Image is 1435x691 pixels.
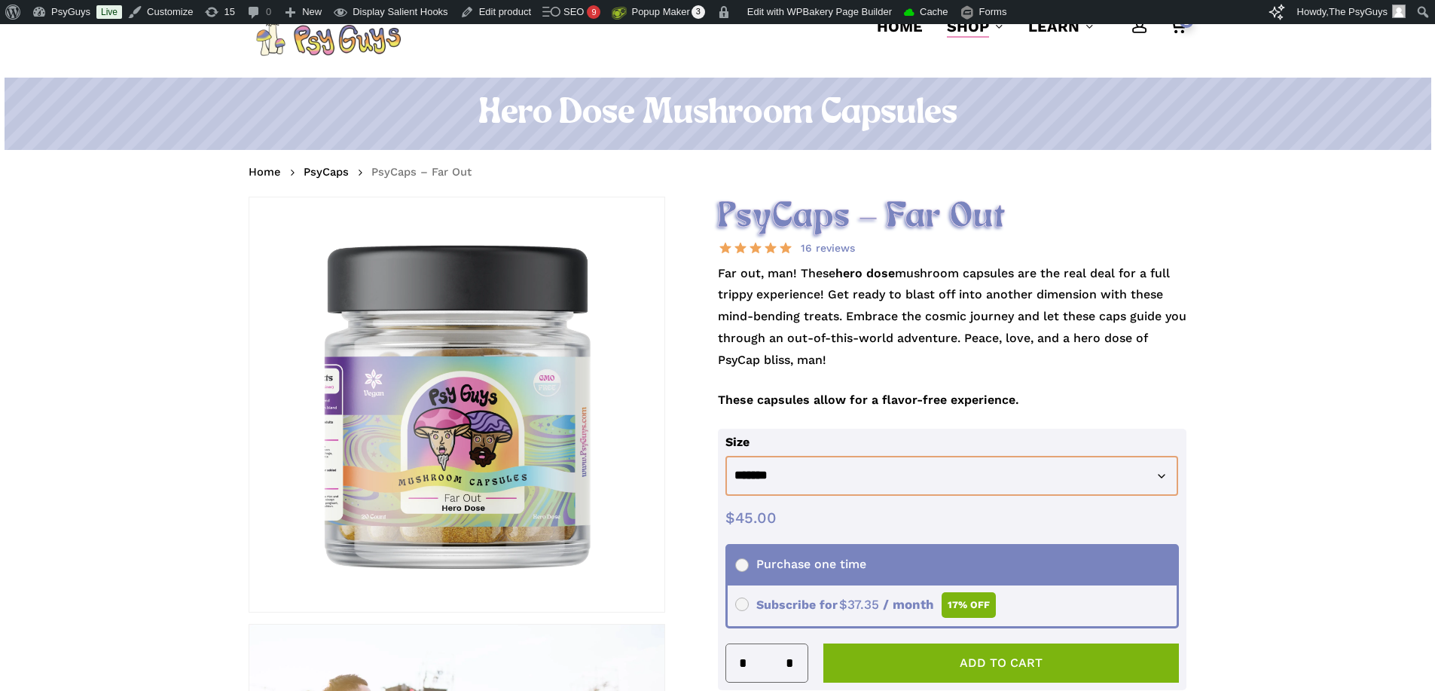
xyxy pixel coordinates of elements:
[877,17,923,35] span: Home
[877,16,923,37] a: Home
[718,197,1187,238] h2: PsyCaps – Far Out
[1180,15,1193,28] span: 2
[1392,5,1406,18] img: Avatar photo
[839,597,847,612] span: $
[692,5,705,19] span: 3
[587,5,600,19] div: 9
[947,16,1004,37] a: Shop
[249,164,281,179] a: Home
[835,266,895,280] strong: hero dose
[371,165,472,179] span: PsyCaps – Far Out
[249,93,1186,135] h1: Hero Dose Mushroom Capsules
[947,17,989,35] span: Shop
[823,644,1180,683] button: Add to cart
[1028,17,1079,35] span: Learn
[304,164,349,179] a: PsyCaps
[883,597,934,612] span: / month
[725,435,750,449] label: Size
[735,557,866,571] span: Purchase one time
[718,263,1187,390] p: Far out, man! These mushroom capsules are the real deal for a full trippy experience! Get ready t...
[1170,18,1186,35] a: Cart
[1028,16,1095,37] a: Learn
[725,509,735,527] span: $
[718,393,1019,407] strong: These capsules allow for a flavor-free experience.
[839,597,879,612] span: 37.35
[96,5,122,19] a: Live
[752,644,780,682] input: Product quantity
[725,509,777,527] bdi: 45.00
[1329,6,1388,17] span: The PsyGuys
[735,598,997,612] span: Subscribe for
